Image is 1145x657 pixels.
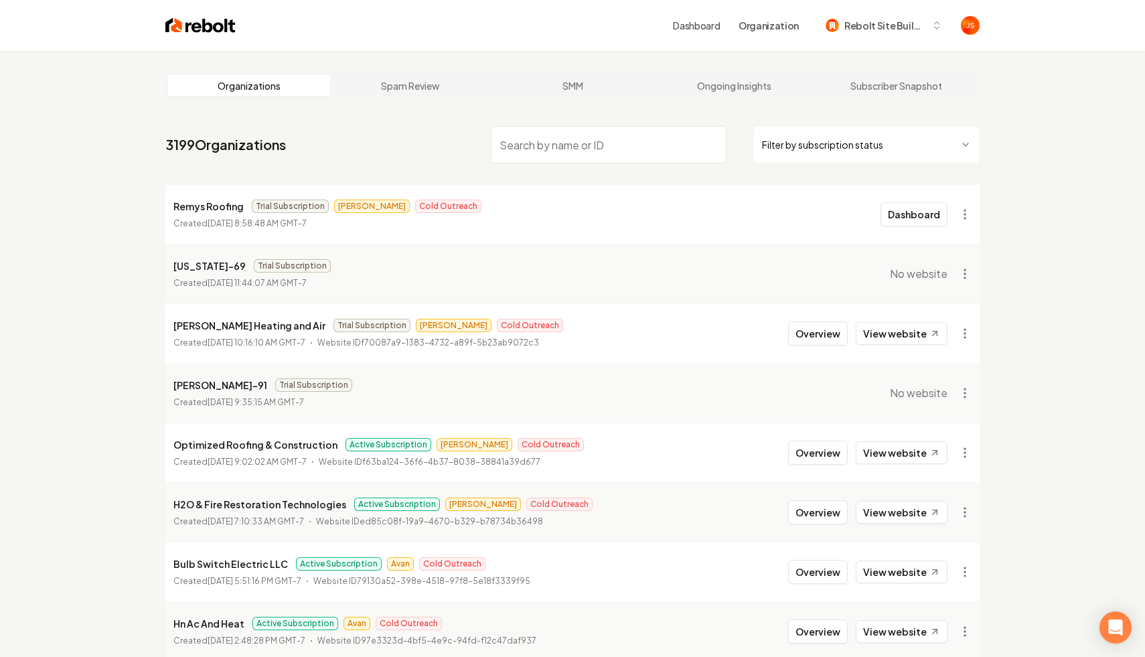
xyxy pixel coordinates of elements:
p: [US_STATE]-69 [173,258,246,274]
p: Created [173,634,305,648]
span: Trial Subscription [275,378,352,392]
time: [DATE] 10:16:10 AM GMT-7 [208,338,305,348]
p: [PERSON_NAME] Heating and Air [173,317,325,334]
span: Cold Outreach [415,200,481,213]
p: Website ID 97e3323d-4bf5-4e9c-94fd-f12c47daf937 [317,634,536,648]
span: [PERSON_NAME] [416,319,491,332]
p: Bulb Switch Electric LLC [173,556,288,572]
img: James Shamoun [961,16,980,35]
a: Spam Review [330,75,492,96]
span: Avan [387,557,414,571]
span: [PERSON_NAME] [334,200,410,213]
time: [DATE] 8:58:48 AM GMT-7 [208,218,307,228]
a: View website [856,441,947,464]
span: Rebolt Site Builder [844,19,926,33]
p: Remys Roofing [173,198,244,214]
span: Trial Subscription [252,200,329,213]
span: Active Subscription [354,498,440,511]
img: Rebolt Logo [165,16,236,35]
button: Overview [788,560,848,584]
p: H2O & Fire Restoration Technologies [173,496,346,512]
a: SMM [491,75,654,96]
time: [DATE] 5:51:16 PM GMT-7 [208,576,301,586]
a: View website [856,322,947,345]
span: Trial Subscription [254,259,331,273]
span: Cold Outreach [419,557,485,571]
span: No website [890,266,947,282]
time: [DATE] 11:44:07 AM GMT-7 [208,278,307,288]
span: Avan [343,617,370,630]
span: Cold Outreach [526,498,593,511]
a: 3199Organizations [165,135,286,154]
p: Hn Ac And Heat [173,615,244,632]
p: Created [173,277,307,290]
span: Cold Outreach [376,617,442,630]
a: View website [856,561,947,583]
span: Active Subscription [346,438,431,451]
button: Organization [731,13,807,38]
p: Website ID f63ba124-36f6-4b37-8038-38841a39d677 [319,455,540,469]
p: Website ID f70087a9-1383-4732-a89f-5b23ab9072c3 [317,336,539,350]
button: Overview [788,619,848,644]
span: Cold Outreach [518,438,584,451]
div: Open Intercom Messenger [1099,611,1132,644]
button: Open user button [961,16,980,35]
p: [PERSON_NAME]-91 [173,377,267,393]
a: View website [856,501,947,524]
button: Overview [788,500,848,524]
a: Ongoing Insights [654,75,816,96]
span: No website [890,385,947,401]
p: Created [173,575,301,588]
p: Website ID 79130a52-398e-4518-97f8-5e18f3339f95 [313,575,530,588]
input: Search by name or ID [491,126,727,163]
span: Trial Subscription [333,319,410,332]
time: [DATE] 7:10:33 AM GMT-7 [208,516,304,526]
p: Created [173,455,307,469]
a: View website [856,620,947,643]
button: Dashboard [881,202,947,226]
p: Optimized Roofing & Construction [173,437,337,453]
p: Created [173,515,304,528]
p: Website ID ed85c08f-19a9-4670-b329-b78734b36498 [316,515,543,528]
span: Cold Outreach [497,319,563,332]
a: Organizations [168,75,330,96]
span: Active Subscription [252,617,338,630]
span: Active Subscription [296,557,382,571]
button: Overview [788,321,848,346]
p: Created [173,336,305,350]
p: Created [173,217,307,230]
time: [DATE] 9:35:15 AM GMT-7 [208,397,304,407]
a: Subscriber Snapshot [815,75,977,96]
span: [PERSON_NAME] [445,498,521,511]
p: Created [173,396,304,409]
time: [DATE] 9:02:02 AM GMT-7 [208,457,307,467]
a: Dashboard [673,19,720,32]
time: [DATE] 2:48:28 PM GMT-7 [208,636,305,646]
span: [PERSON_NAME] [437,438,512,451]
button: Overview [788,441,848,465]
img: Rebolt Site Builder [826,19,839,32]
